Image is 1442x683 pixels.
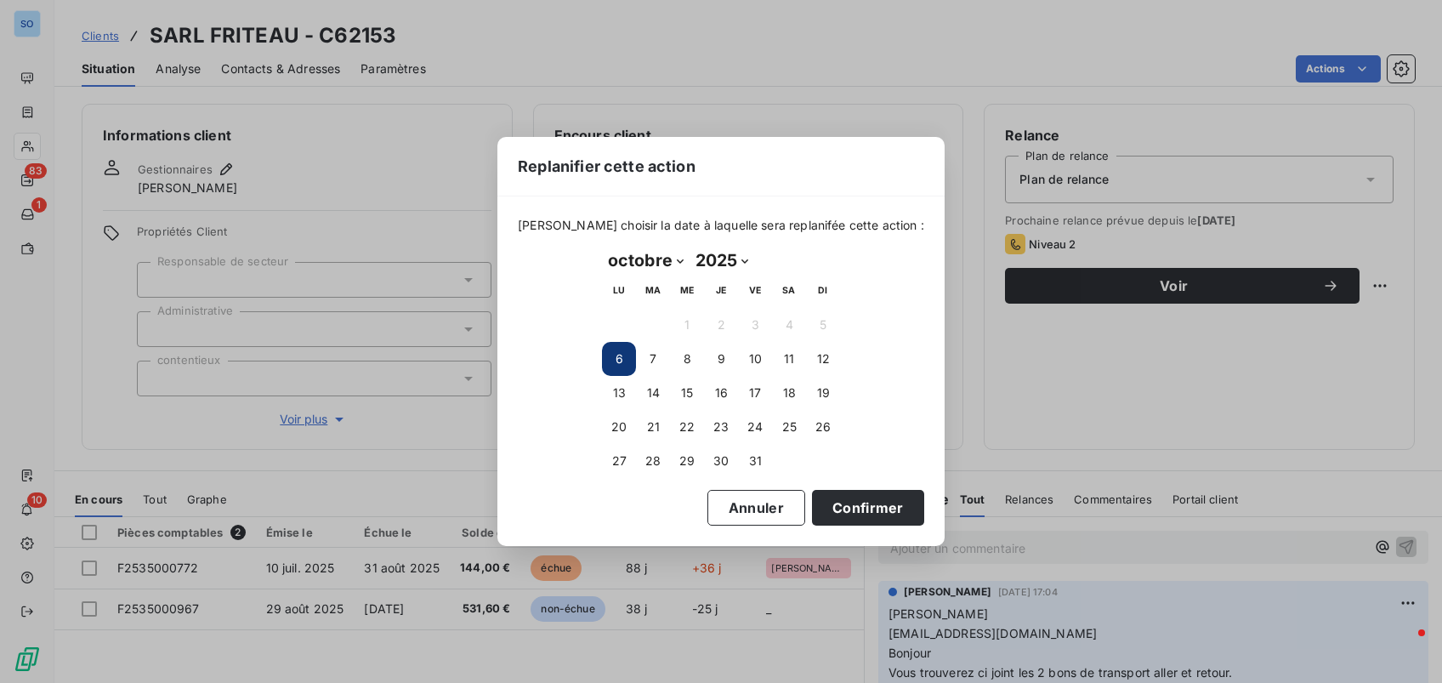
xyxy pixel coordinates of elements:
button: Confirmer [812,490,924,526]
button: 13 [602,376,636,410]
button: 30 [704,444,738,478]
button: 29 [670,444,704,478]
button: 24 [738,410,772,444]
th: mercredi [670,274,704,308]
span: [PERSON_NAME] choisir la date à laquelle sera replanifée cette action : [518,217,924,234]
button: Annuler [707,490,805,526]
button: 10 [738,342,772,376]
button: 7 [636,342,670,376]
button: 25 [772,410,806,444]
th: jeudi [704,274,738,308]
button: 16 [704,376,738,410]
button: 28 [636,444,670,478]
button: 12 [806,342,840,376]
button: 14 [636,376,670,410]
th: lundi [602,274,636,308]
button: 31 [738,444,772,478]
button: 26 [806,410,840,444]
button: 3 [738,308,772,342]
button: 2 [704,308,738,342]
button: 4 [772,308,806,342]
button: 27 [602,444,636,478]
button: 9 [704,342,738,376]
button: 23 [704,410,738,444]
button: 19 [806,376,840,410]
button: 18 [772,376,806,410]
th: dimanche [806,274,840,308]
button: 6 [602,342,636,376]
iframe: Intercom live chat [1384,625,1425,666]
th: vendredi [738,274,772,308]
th: mardi [636,274,670,308]
button: 22 [670,410,704,444]
button: 15 [670,376,704,410]
button: 5 [806,308,840,342]
button: 20 [602,410,636,444]
button: 17 [738,376,772,410]
button: 21 [636,410,670,444]
span: Replanifier cette action [518,155,695,178]
button: 1 [670,308,704,342]
th: samedi [772,274,806,308]
button: 11 [772,342,806,376]
button: 8 [670,342,704,376]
